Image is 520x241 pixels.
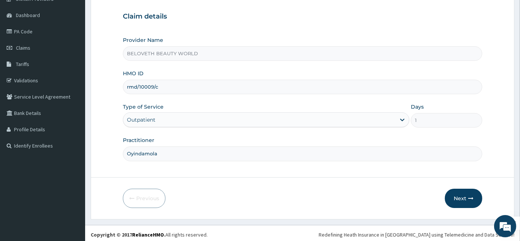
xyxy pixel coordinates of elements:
[123,13,483,21] h3: Claim details
[123,70,144,77] label: HMO ID
[38,42,124,51] div: Chat with us now
[121,4,139,22] div: Minimize live chat window
[16,44,30,51] span: Claims
[123,80,483,94] input: Enter HMO ID
[123,189,165,208] button: Previous
[411,103,424,110] label: Days
[445,189,482,208] button: Next
[91,231,165,238] strong: Copyright © 2017 .
[4,162,141,188] textarea: Type your message and hit 'Enter'
[43,73,102,148] span: We're online!
[123,103,164,110] label: Type of Service
[123,146,483,161] input: Enter Name
[123,136,154,144] label: Practitioner
[16,61,29,67] span: Tariffs
[319,231,514,238] div: Redefining Heath Insurance in [GEOGRAPHIC_DATA] using Telemedicine and Data Science!
[123,36,163,44] label: Provider Name
[16,12,40,19] span: Dashboard
[14,37,30,56] img: d_794563401_company_1708531726252_794563401
[132,231,164,238] a: RelianceHMO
